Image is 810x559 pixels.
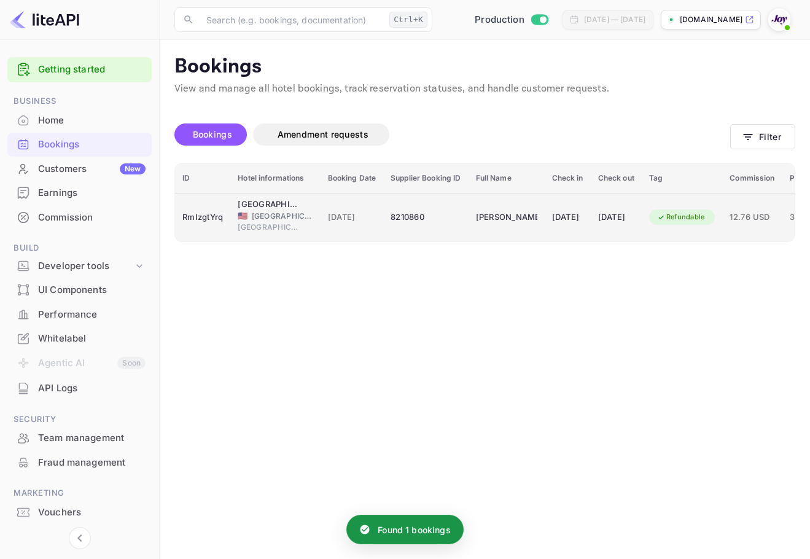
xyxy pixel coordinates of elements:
div: [DATE] — [DATE] [584,14,645,25]
div: Home [7,109,152,133]
button: Filter [730,124,795,149]
span: Production [475,13,524,27]
div: Earnings [38,186,146,200]
div: Getting started [7,57,152,82]
a: Home [7,109,152,131]
a: Whitelabel [7,327,152,350]
img: With Joy [769,10,789,29]
div: 8210860 [391,208,461,227]
div: Developer tools [38,259,133,273]
div: [DATE] [598,208,634,227]
a: UI Components [7,278,152,301]
div: Refundable [649,209,713,225]
a: Vouchers [7,501,152,523]
a: Performance [7,303,152,326]
span: [DATE] [328,211,376,224]
p: [DOMAIN_NAME] [680,14,742,25]
div: Whitelabel [7,327,152,351]
span: [GEOGRAPHIC_DATA] [252,211,313,222]
div: Abbey Resort and Avani Spa [238,198,299,211]
th: Hotel informations [230,163,320,193]
div: Earnings [7,181,152,205]
th: Commission [722,163,782,193]
div: Team management [7,426,152,450]
div: Developer tools [7,256,152,277]
div: Home [38,114,146,128]
a: Getting started [38,63,146,77]
span: United States of America [238,212,247,220]
p: View and manage all hotel bookings, track reservation statuses, and handle customer requests. [174,82,795,96]
th: Check in [545,163,591,193]
div: CustomersNew [7,157,152,181]
p: Bookings [174,55,795,79]
div: Commission [7,206,152,230]
th: Tag [642,163,723,193]
div: Commission [38,211,146,225]
a: Commission [7,206,152,229]
a: Earnings [7,181,152,204]
th: Check out [591,163,642,193]
div: account-settings tabs [174,123,730,146]
div: UI Components [38,283,146,297]
span: Security [7,413,152,426]
span: Marketing [7,487,152,500]
span: Business [7,95,152,108]
a: API Logs [7,377,152,399]
span: Build [7,241,152,255]
a: CustomersNew [7,157,152,180]
th: Booking Date [321,163,384,193]
div: Ctrl+K [389,12,427,28]
th: Supplier Booking ID [383,163,468,193]
div: API Logs [38,381,146,396]
th: Full Name [469,163,545,193]
div: Bookings [38,138,146,152]
div: Vouchers [38,506,146,520]
span: Amendment requests [278,129,368,139]
div: Bookings [7,133,152,157]
img: LiteAPI logo [10,10,79,29]
div: Performance [38,308,146,322]
div: Performance [7,303,152,327]
div: Customers [38,162,146,176]
div: [DATE] [552,208,583,227]
div: API Logs [7,377,152,401]
a: Fraud management [7,451,152,474]
th: ID [175,163,230,193]
div: New [120,163,146,174]
a: Bookings [7,133,152,155]
span: Bookings [193,129,232,139]
div: Fraud management [7,451,152,475]
div: Anne Danen [476,208,537,227]
button: Collapse navigation [69,527,91,549]
div: RmIzgtYrq [182,208,223,227]
div: Vouchers [7,501,152,525]
span: 12.76 USD [730,211,774,224]
p: Found 1 bookings [378,523,450,536]
div: Fraud management [38,456,146,470]
input: Search (e.g. bookings, documentation) [199,7,384,32]
a: Team management [7,426,152,449]
div: Team management [38,431,146,445]
div: Switch to Sandbox mode [470,13,553,27]
div: UI Components [7,278,152,302]
div: Whitelabel [38,332,146,346]
span: [GEOGRAPHIC_DATA] [238,222,299,233]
